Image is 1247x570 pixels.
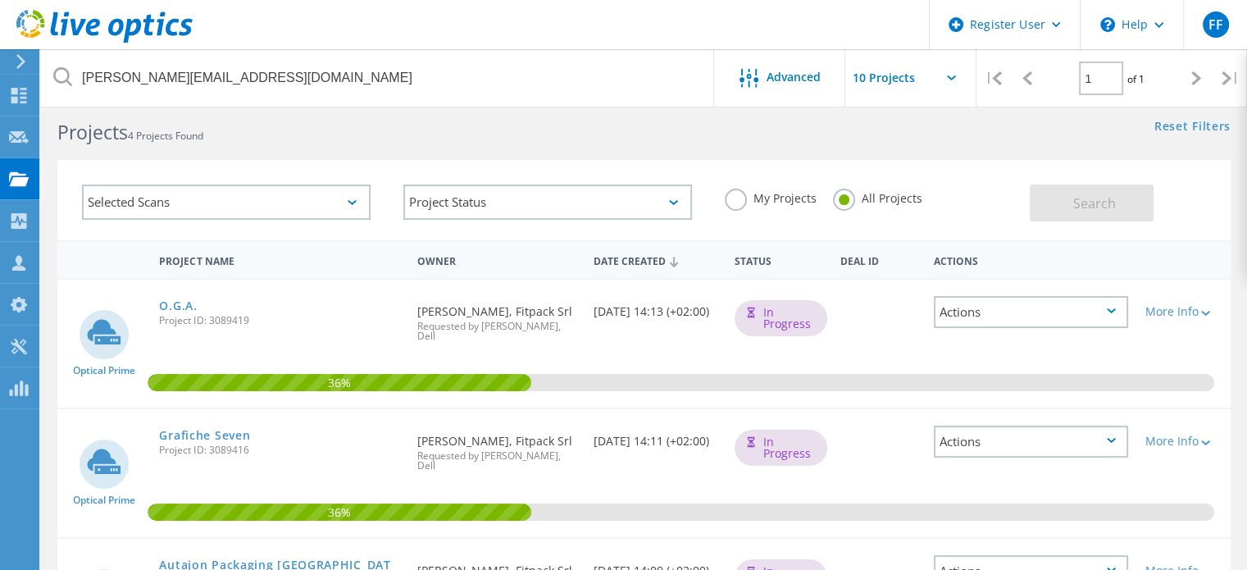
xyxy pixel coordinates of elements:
[159,445,401,455] span: Project ID: 3089416
[417,321,577,341] span: Requested by [PERSON_NAME], Dell
[1154,121,1231,135] a: Reset Filters
[417,451,577,471] span: Requested by [PERSON_NAME], Dell
[148,374,531,389] span: 36%
[73,366,135,376] span: Optical Prime
[585,280,726,334] div: [DATE] 14:13 (+02:00)
[831,244,925,275] div: Deal Id
[1100,17,1115,32] svg: \n
[73,495,135,505] span: Optical Prime
[159,316,401,326] span: Project ID: 3089419
[725,189,817,204] label: My Projects
[151,244,409,275] div: Project Name
[726,244,832,275] div: Status
[1127,72,1145,86] span: of 1
[926,244,1137,275] div: Actions
[585,409,726,463] div: [DATE] 14:11 (+02:00)
[159,300,197,312] a: O.G.A.
[1208,18,1222,31] span: FF
[16,34,193,46] a: Live Optics Dashboard
[1073,194,1116,212] span: Search
[934,296,1129,328] div: Actions
[57,119,128,145] b: Projects
[1030,185,1154,221] button: Search
[585,244,726,276] div: Date Created
[1213,49,1247,107] div: |
[128,129,203,143] span: 4 Projects Found
[159,430,250,441] a: Grafiche Seven
[1145,435,1222,447] div: More Info
[735,300,827,336] div: In Progress
[409,280,585,358] div: [PERSON_NAME], Fitpack Srl
[976,49,1010,107] div: |
[767,71,821,83] span: Advanced
[148,504,531,518] span: 36%
[403,185,692,220] div: Project Status
[409,409,585,487] div: [PERSON_NAME], Fitpack Srl
[735,430,827,466] div: In Progress
[41,49,715,107] input: Search projects by name, owner, ID, company, etc
[409,244,585,275] div: Owner
[82,185,371,220] div: Selected Scans
[833,189,922,204] label: All Projects
[934,426,1129,458] div: Actions
[1145,306,1222,317] div: More Info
